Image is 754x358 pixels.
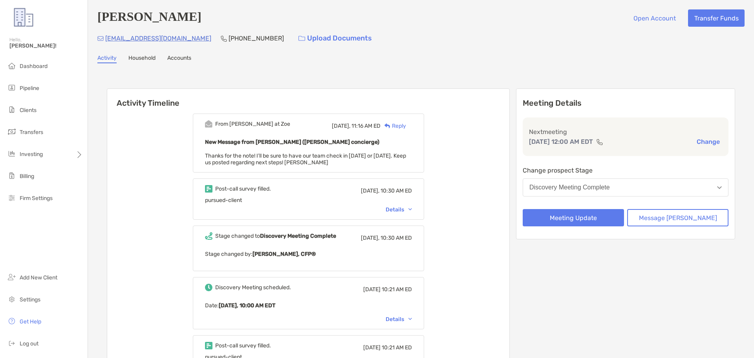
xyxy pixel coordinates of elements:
h4: [PERSON_NAME] [97,9,201,27]
img: billing icon [7,171,16,180]
img: Reply icon [384,123,390,129]
span: Settings [20,296,40,303]
div: Stage changed to [215,233,336,239]
span: Get Help [20,318,41,325]
span: [DATE], [361,187,379,194]
span: 10:21 AM ED [382,344,412,351]
img: firm-settings icon [7,193,16,202]
h6: Activity Timeline [107,89,509,108]
button: Open Account [627,9,682,27]
img: add_new_client icon [7,272,16,282]
p: [EMAIL_ADDRESS][DOMAIN_NAME] [105,33,211,43]
span: [DATE] [363,344,381,351]
span: 10:21 AM ED [382,286,412,293]
span: [DATE], [332,123,350,129]
span: Thanks for the note! I’ll be sure to have our team check in [DATE] or [DATE]. Keep us posted rega... [205,152,406,166]
a: Activity [97,55,117,63]
span: Firm Settings [20,195,53,202]
img: Chevron icon [408,318,412,320]
span: [DATE] [363,286,381,293]
p: Stage changed by: [205,249,412,259]
img: pipeline icon [7,83,16,92]
img: settings icon [7,294,16,304]
img: logout icon [7,338,16,348]
img: Event icon [205,120,212,128]
img: Event icon [205,232,212,240]
img: Event icon [205,185,212,193]
span: 11:16 AM ED [351,123,381,129]
p: Next meeting [529,127,722,137]
img: Zoe Logo [9,3,38,31]
p: Meeting Details [523,98,728,108]
img: Event icon [205,284,212,291]
button: Meeting Update [523,209,624,226]
div: Reply [381,122,406,130]
span: Billing [20,173,34,180]
img: button icon [298,36,305,41]
span: Clients [20,107,37,114]
img: Chevron icon [408,208,412,211]
img: Phone Icon [221,35,227,42]
div: Discovery Meeting Complete [529,184,610,191]
button: Discovery Meeting Complete [523,178,728,196]
span: pursued-client [205,197,242,204]
span: Dashboard [20,63,48,70]
img: transfers icon [7,127,16,136]
span: Transfers [20,129,43,136]
button: Transfer Funds [688,9,745,27]
img: get-help icon [7,316,16,326]
img: clients icon [7,105,16,114]
div: Details [386,206,412,213]
span: Pipeline [20,85,39,92]
b: New Message from [PERSON_NAME] ([PERSON_NAME] concierge) [205,139,379,145]
a: Household [128,55,156,63]
p: Date : [205,301,412,310]
a: Accounts [167,55,191,63]
div: Post-call survey filled. [215,185,271,192]
p: [PHONE_NUMBER] [229,33,284,43]
img: Event icon [205,342,212,349]
b: [PERSON_NAME], CFP® [253,251,316,257]
div: Post-call survey filled. [215,342,271,349]
img: dashboard icon [7,61,16,70]
img: Email Icon [97,36,104,41]
img: communication type [596,139,603,145]
span: Investing [20,151,43,158]
span: Log out [20,340,38,347]
div: From [PERSON_NAME] at Zoe [215,121,290,127]
img: investing icon [7,149,16,158]
span: [DATE], [361,235,379,241]
span: Add New Client [20,274,57,281]
p: Change prospect Stage [523,165,728,175]
button: Message [PERSON_NAME] [627,209,728,226]
b: Discovery Meeting Complete [260,233,336,239]
button: Change [694,138,722,146]
a: Upload Documents [293,30,377,47]
p: [DATE] 12:00 AM EDT [529,137,593,147]
span: 10:30 AM ED [381,187,412,194]
img: Open dropdown arrow [717,186,722,189]
div: Details [386,316,412,323]
span: [PERSON_NAME]! [9,42,83,49]
span: 10:30 AM ED [381,235,412,241]
div: Discovery Meeting scheduled. [215,284,291,291]
b: [DATE], 10:00 AM EDT [219,302,275,309]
